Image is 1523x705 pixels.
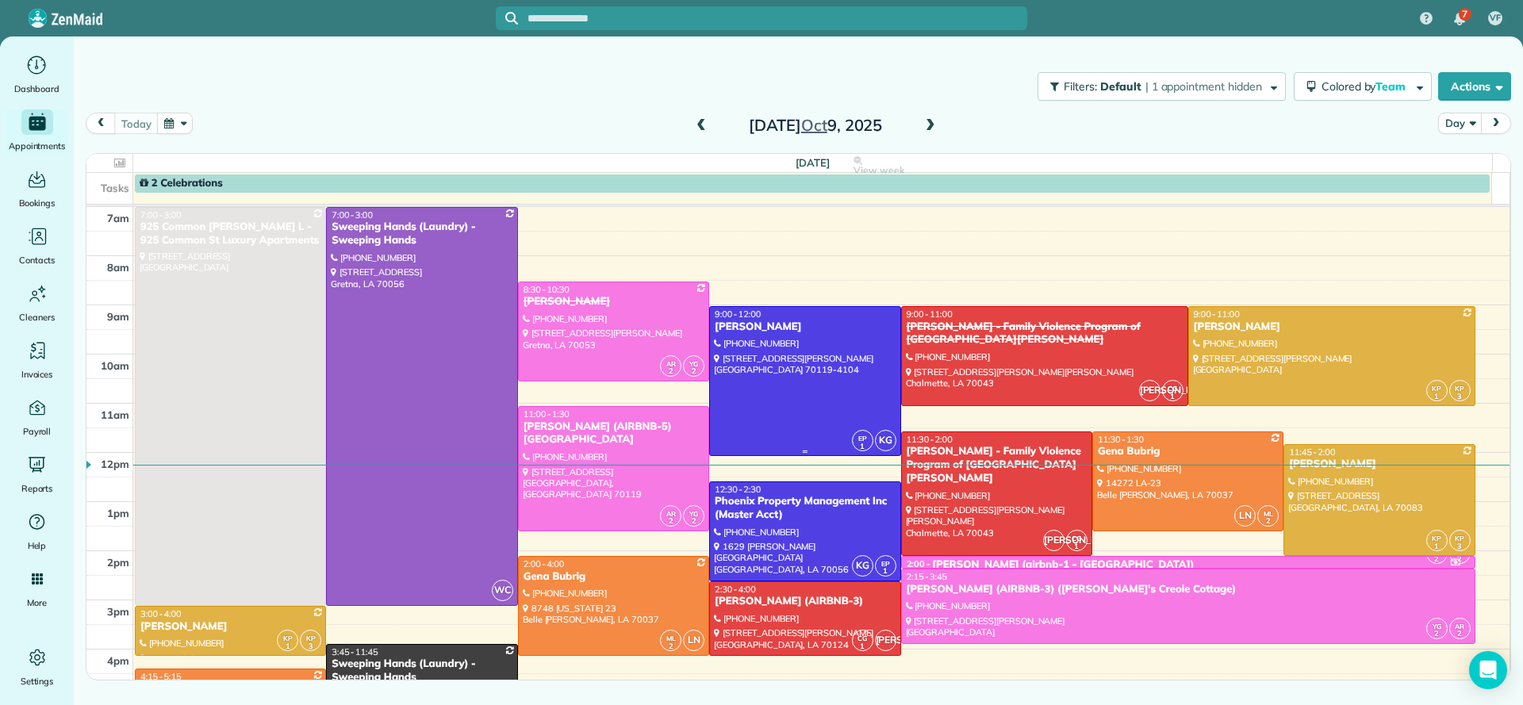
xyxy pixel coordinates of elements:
[801,115,827,135] span: Oct
[9,138,66,154] span: Appointments
[1432,534,1441,542] span: KP
[683,630,704,651] span: LN
[1072,534,1081,542] span: CG
[875,430,896,451] span: KG
[1481,113,1511,134] button: next
[140,177,223,190] span: 2 Celebrations
[881,559,890,568] span: EP
[6,281,67,325] a: Cleaners
[1163,389,1183,404] small: 1
[854,164,904,177] span: View week
[6,52,67,97] a: Dashboard
[715,308,761,320] span: 9:00 - 12:00
[875,630,896,651] span: [PERSON_NAME]
[1450,552,1470,567] small: 2
[140,620,321,634] div: [PERSON_NAME]
[1462,8,1467,21] span: 7
[1168,384,1177,393] span: CG
[1427,539,1447,554] small: 1
[492,580,513,601] span: WC
[932,558,1194,572] div: [PERSON_NAME] (airbnb-1 - [GEOGRAPHIC_DATA])
[689,509,698,518] span: YG
[21,673,54,689] span: Settings
[1469,651,1507,689] div: Open Intercom Messenger
[906,583,1471,596] div: [PERSON_NAME] (AIRBNB-3) ([PERSON_NAME]'s Creole Cottage)
[101,359,129,372] span: 10am
[661,639,681,654] small: 2
[1455,534,1464,542] span: KP
[140,608,182,619] span: 3:00 - 4:00
[1433,622,1441,630] span: YG
[306,634,316,642] span: KP
[140,220,321,247] div: 925 Common [PERSON_NAME] L - 925 Common St Luxury Apartments
[1375,79,1408,94] span: Team
[1438,113,1482,134] button: Day
[332,209,373,220] span: 7:00 - 3:00
[796,156,830,169] span: [DATE]
[523,570,704,584] div: Gena Bubrig
[19,252,55,268] span: Contacts
[714,495,896,522] div: Phoenix Property Management Inc (Master Acct)
[140,671,182,682] span: 4:15 - 5:15
[1455,384,1464,393] span: KP
[107,556,129,569] span: 2pm
[301,639,320,654] small: 3
[140,209,182,220] span: 7:00 - 3:00
[21,366,53,382] span: Invoices
[6,452,67,496] a: Reports
[684,514,704,529] small: 2
[331,220,512,247] div: Sweeping Hands (Laundry) - Sweeping Hands
[114,113,158,134] button: today
[1038,72,1285,101] button: Filters: Default | 1 appointment hidden
[857,634,867,642] span: CG
[6,395,67,439] a: Payroll
[107,310,129,323] span: 9am
[689,359,698,368] span: YG
[1490,12,1501,25] span: VF
[101,458,129,470] span: 12pm
[28,538,47,554] span: Help
[1443,2,1476,36] div: 7 unread notifications
[107,212,129,224] span: 7am
[1193,320,1471,334] div: [PERSON_NAME]
[21,481,53,496] span: Reports
[1043,530,1065,551] span: [PERSON_NAME]
[523,420,704,447] div: [PERSON_NAME] (AIRBNB-5) [GEOGRAPHIC_DATA]
[858,434,867,443] span: EP
[853,639,873,654] small: 1
[1098,434,1144,445] span: 11:30 - 1:30
[1264,509,1273,518] span: ML
[6,338,67,382] a: Invoices
[1427,389,1447,404] small: 1
[524,558,565,569] span: 2:00 - 4:00
[278,639,297,654] small: 1
[6,509,67,554] a: Help
[107,261,129,274] span: 8am
[523,295,704,308] div: [PERSON_NAME]
[524,284,570,295] span: 8:30 - 10:30
[716,117,915,134] h2: [DATE] 9, 2025
[27,595,47,611] span: More
[1450,389,1470,404] small: 3
[6,224,67,268] a: Contacts
[1064,79,1097,94] span: Filters:
[1432,384,1441,393] span: KP
[1139,380,1160,401] span: [PERSON_NAME]
[1455,622,1464,630] span: AR
[907,308,953,320] span: 9:00 - 11:00
[714,320,896,334] div: [PERSON_NAME]
[1450,539,1470,554] small: 3
[853,439,873,454] small: 1
[19,195,56,211] span: Bookings
[666,509,676,518] span: AR
[1234,505,1256,527] span: LN
[86,113,116,134] button: prev
[715,484,761,495] span: 12:30 - 2:30
[1258,514,1278,529] small: 2
[1194,308,1240,320] span: 9:00 - 11:00
[1288,458,1470,471] div: [PERSON_NAME]
[661,364,681,379] small: 2
[1294,72,1432,101] button: Colored byTeam
[1450,626,1470,642] small: 2
[1030,72,1285,101] a: Filters: Default | 1 appointment hidden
